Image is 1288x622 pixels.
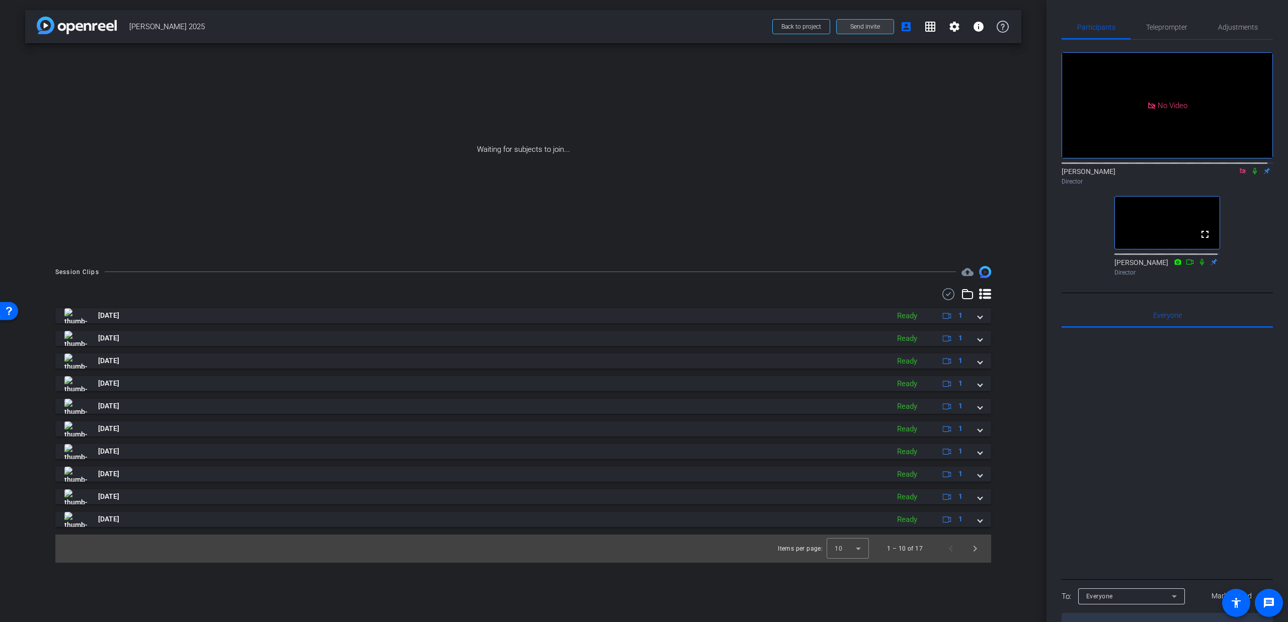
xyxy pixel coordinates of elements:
[1191,587,1273,605] button: Mark all read
[98,514,119,524] span: [DATE]
[55,331,991,346] mat-expansion-panel-header: thumb-nail[DATE]Ready1
[939,537,963,561] button: Previous page
[129,17,766,37] span: [PERSON_NAME] 2025
[958,333,962,343] span: 1
[892,333,922,344] div: Ready
[55,353,991,369] mat-expansion-panel-header: thumb-nail[DATE]Ready1
[973,21,985,33] mat-icon: info
[1218,24,1258,31] span: Adjustments
[98,401,119,411] span: [DATE]
[1212,591,1252,601] span: Mark all read
[892,310,922,322] div: Ready
[961,266,974,278] mat-icon: cloud_upload
[64,444,87,459] img: thumb-nail
[64,467,87,482] img: thumb-nail
[963,537,987,561] button: Next page
[958,378,962,389] span: 1
[850,23,880,31] span: Send invite
[55,399,991,414] mat-expansion-panel-header: thumb-nail[DATE]Ready1
[778,544,823,554] div: Items per page:
[892,469,922,480] div: Ready
[64,376,87,391] img: thumb-nail
[781,23,821,30] span: Back to project
[958,469,962,479] span: 1
[64,331,87,346] img: thumb-nail
[55,376,991,391] mat-expansion-panel-header: thumb-nail[DATE]Ready1
[1263,597,1275,609] mat-icon: message
[1153,312,1182,319] span: Everyone
[64,512,87,527] img: thumb-nail
[948,21,960,33] mat-icon: settings
[64,308,87,323] img: thumb-nail
[836,19,894,34] button: Send invite
[98,356,119,366] span: [DATE]
[1199,228,1211,240] mat-icon: fullscreen
[1062,177,1273,186] div: Director
[900,21,912,33] mat-icon: account_box
[55,489,991,504] mat-expansion-panel-header: thumb-nail[DATE]Ready1
[98,378,119,389] span: [DATE]
[1086,593,1113,600] span: Everyone
[887,544,923,554] div: 1 – 10 of 17
[98,491,119,502] span: [DATE]
[1062,591,1071,602] div: To:
[98,469,119,479] span: [DATE]
[892,514,922,525] div: Ready
[1158,101,1187,110] span: No Video
[892,491,922,503] div: Ready
[98,446,119,457] span: [DATE]
[958,423,962,434] span: 1
[1062,166,1273,186] div: [PERSON_NAME]
[98,333,119,343] span: [DATE]
[892,356,922,367] div: Ready
[958,514,962,524] span: 1
[98,423,119,434] span: [DATE]
[924,21,936,33] mat-icon: grid_on
[1114,257,1220,277] div: [PERSON_NAME]
[55,308,991,323] mat-expansion-panel-header: thumb-nail[DATE]Ready1
[958,356,962,366] span: 1
[892,378,922,390] div: Ready
[1230,597,1242,609] mat-icon: accessibility
[979,266,991,278] img: Session clips
[961,266,974,278] span: Destinations for your clips
[55,267,99,277] div: Session Clips
[64,399,87,414] img: thumb-nail
[892,401,922,412] div: Ready
[958,310,962,321] span: 1
[98,310,119,321] span: [DATE]
[55,467,991,482] mat-expansion-panel-header: thumb-nail[DATE]Ready1
[64,421,87,436] img: thumb-nail
[958,446,962,457] span: 1
[64,489,87,504] img: thumb-nail
[55,444,991,459] mat-expansion-panel-header: thumb-nail[DATE]Ready1
[958,491,962,502] span: 1
[1077,24,1115,31] span: Participants
[64,353,87,369] img: thumb-nail
[37,17,117,34] img: app-logo
[1114,268,1220,277] div: Director
[1146,24,1187,31] span: Teleprompter
[892,423,922,435] div: Ready
[772,19,830,34] button: Back to project
[55,512,991,527] mat-expansion-panel-header: thumb-nail[DATE]Ready1
[55,421,991,436] mat-expansion-panel-header: thumb-nail[DATE]Ready1
[892,446,922,458] div: Ready
[25,43,1021,256] div: Waiting for subjects to join...
[958,401,962,411] span: 1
